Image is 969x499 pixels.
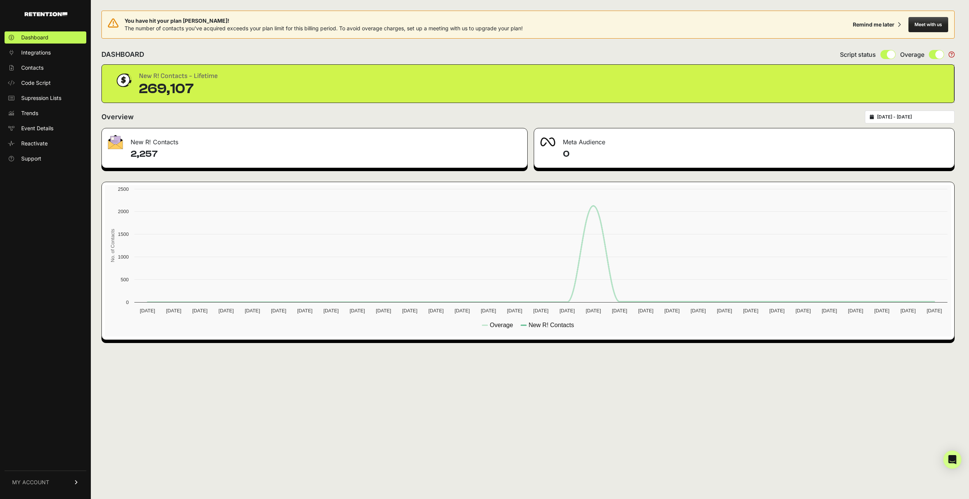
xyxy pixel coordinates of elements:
text: [DATE] [822,308,837,313]
div: 269,107 [139,81,218,97]
div: New R! Contacts [102,128,527,151]
text: [DATE] [297,308,312,313]
img: dollar-coin-05c43ed7efb7bc0c12610022525b4bbbb207c7efeef5aecc26f025e68dcafac9.png [114,71,133,90]
div: Meta Audience [534,128,954,151]
text: No. of Contacts [110,229,115,262]
text: [DATE] [927,308,942,313]
text: [DATE] [140,308,155,313]
span: Reactivate [21,140,48,147]
span: Supression Lists [21,94,61,102]
text: 1500 [118,231,129,237]
span: MY ACCOUNT [12,479,49,486]
text: [DATE] [743,308,758,313]
text: [DATE] [271,308,286,313]
h2: DASHBOARD [101,49,144,60]
text: [DATE] [192,308,207,313]
a: MY ACCOUNT [5,471,86,494]
img: fa-envelope-19ae18322b30453b285274b1b8af3d052b27d846a4fbe8435d1a52b978f639a2.png [108,135,123,149]
text: [DATE] [402,308,417,313]
span: Support [21,155,41,162]
div: Remind me later [853,21,894,28]
a: Code Script [5,77,86,89]
a: Integrations [5,47,86,59]
span: Overage [900,50,924,59]
text: [DATE] [664,308,679,313]
h2: Overview [101,112,134,122]
span: Event Details [21,125,53,132]
img: Retention.com [25,12,67,16]
button: Remind me later [850,18,904,31]
span: Dashboard [21,34,48,41]
text: [DATE] [691,308,706,313]
text: [DATE] [900,308,916,313]
text: [DATE] [376,308,391,313]
text: New R! Contacts [528,322,574,328]
span: You have hit your plan [PERSON_NAME]! [125,17,523,25]
span: Code Script [21,79,51,87]
text: [DATE] [612,308,627,313]
text: [DATE] [586,308,601,313]
a: Support [5,153,86,165]
a: Supression Lists [5,92,86,104]
text: [DATE] [533,308,548,313]
text: [DATE] [559,308,575,313]
span: Script status [840,50,876,59]
a: Trends [5,107,86,119]
text: 0 [126,299,129,305]
h4: 0 [563,148,948,160]
div: New R! Contacts - Lifetime [139,71,218,81]
text: [DATE] [874,308,890,313]
text: 2000 [118,209,129,214]
text: [DATE] [428,308,444,313]
img: fa-meta-2f981b61bb99beabf952f7030308934f19ce035c18b003e963880cc3fabeebb7.png [540,137,555,147]
text: [DATE] [796,308,811,313]
text: 500 [121,277,129,282]
text: [DATE] [455,308,470,313]
span: Trends [21,109,38,117]
button: Meet with us [908,17,948,32]
a: Contacts [5,62,86,74]
div: Open Intercom Messenger [943,451,961,469]
text: [DATE] [245,308,260,313]
span: Integrations [21,49,51,56]
text: [DATE] [166,308,181,313]
text: [DATE] [717,308,732,313]
text: Overage [490,322,513,328]
text: [DATE] [507,308,522,313]
span: Contacts [21,64,44,72]
a: Dashboard [5,31,86,44]
a: Event Details [5,122,86,134]
text: [DATE] [848,308,863,313]
text: [DATE] [218,308,234,313]
text: [DATE] [324,308,339,313]
a: Reactivate [5,137,86,150]
text: [DATE] [769,308,784,313]
span: The number of contacts you've acquired exceeds your plan limit for this billing period. To avoid ... [125,25,523,31]
text: [DATE] [638,308,653,313]
text: [DATE] [481,308,496,313]
h4: 2,257 [131,148,521,160]
text: [DATE] [350,308,365,313]
text: 2500 [118,186,129,192]
text: 1000 [118,254,129,260]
